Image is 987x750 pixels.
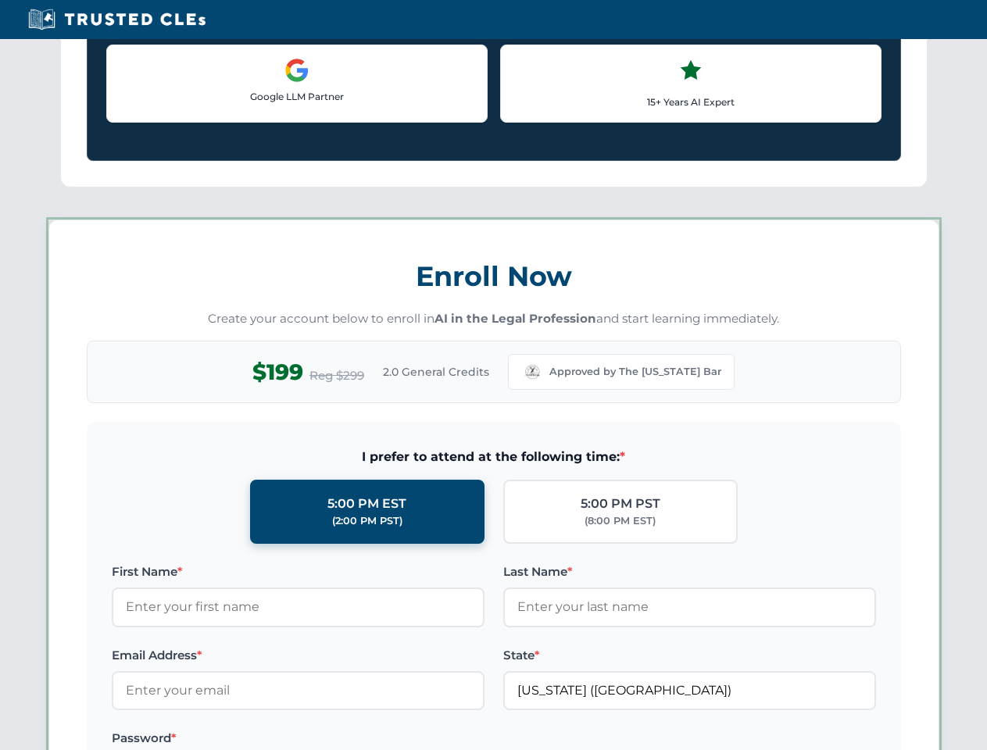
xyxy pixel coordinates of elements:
h3: Enroll Now [87,252,901,301]
div: (8:00 PM EST) [585,513,656,529]
span: I prefer to attend at the following time: [112,447,876,467]
strong: AI in the Legal Profession [434,311,596,326]
label: Last Name [503,562,876,581]
img: Trusted CLEs [23,8,210,31]
p: Google LLM Partner [120,89,474,104]
input: Enter your last name [503,587,876,627]
input: Enter your first name [112,587,485,627]
label: Email Address [112,646,485,665]
img: Missouri Bar [521,361,543,383]
p: Create your account below to enroll in and start learning immediately. [87,310,901,328]
div: 5:00 PM EST [327,494,406,514]
span: 2.0 General Credits [383,363,489,380]
span: $199 [252,355,303,390]
label: First Name [112,562,485,581]
div: (2:00 PM PST) [332,513,402,529]
span: Reg $299 [309,366,364,385]
input: Enter your email [112,671,485,710]
label: Password [112,729,485,748]
label: State [503,646,876,665]
p: 15+ Years AI Expert [513,95,868,109]
input: Missouri (MO) [503,671,876,710]
img: Google [284,58,309,83]
div: 5:00 PM PST [581,494,660,514]
span: Approved by The [US_STATE] Bar [549,364,721,380]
